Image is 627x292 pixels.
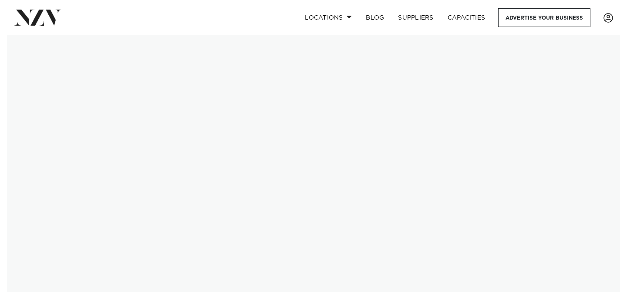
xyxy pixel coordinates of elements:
[14,10,61,25] img: nzv-logo.png
[441,8,492,27] a: Capacities
[359,8,391,27] a: BLOG
[391,8,440,27] a: SUPPLIERS
[498,8,590,27] a: Advertise your business
[298,8,359,27] a: Locations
